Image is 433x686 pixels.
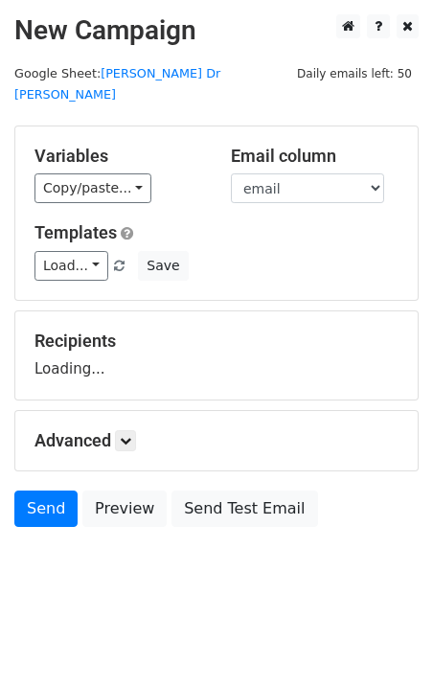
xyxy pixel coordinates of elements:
small: Google Sheet: [14,66,220,103]
h2: New Campaign [14,14,419,47]
a: Load... [34,251,108,281]
a: Templates [34,222,117,242]
a: Send Test Email [171,491,317,527]
a: Daily emails left: 50 [290,66,419,80]
div: Loading... [34,331,399,380]
h5: Recipients [34,331,399,352]
a: Copy/paste... [34,173,151,203]
a: [PERSON_NAME] Dr [PERSON_NAME] [14,66,220,103]
a: Preview [82,491,167,527]
h5: Email column [231,146,399,167]
h5: Variables [34,146,202,167]
a: Send [14,491,78,527]
span: Daily emails left: 50 [290,63,419,84]
h5: Advanced [34,430,399,451]
button: Save [138,251,188,281]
